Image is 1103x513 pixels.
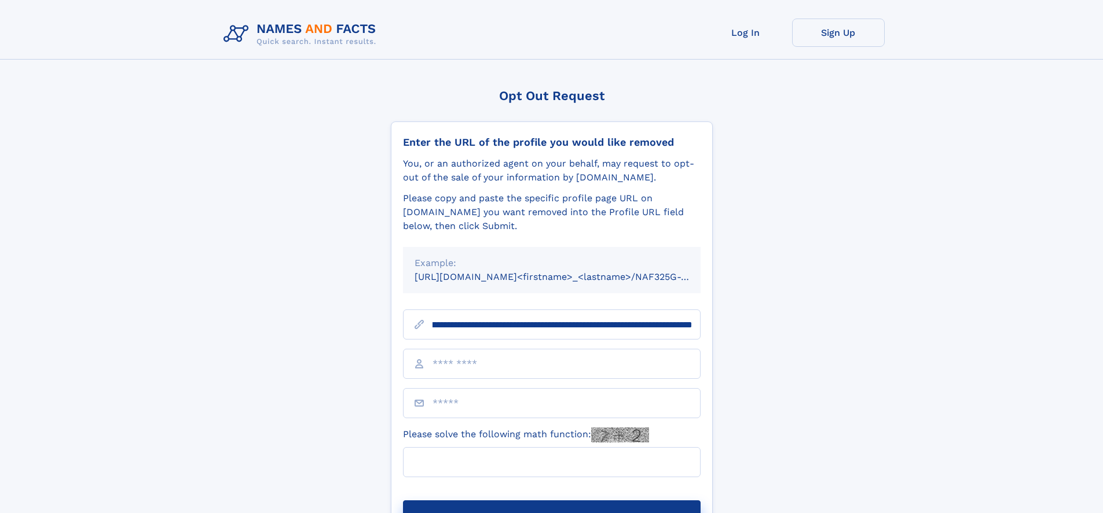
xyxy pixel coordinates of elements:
[415,256,689,270] div: Example:
[792,19,885,47] a: Sign Up
[403,136,701,149] div: Enter the URL of the profile you would like removed
[391,88,713,103] div: Opt Out Request
[403,427,649,442] label: Please solve the following math function:
[403,157,701,184] div: You, or an authorized agent on your behalf, may request to opt-out of the sale of your informatio...
[415,271,723,282] small: [URL][DOMAIN_NAME]<firstname>_<lastname>/NAF325G-xxxxxxxx
[219,19,386,50] img: Logo Names and Facts
[699,19,792,47] a: Log In
[403,191,701,233] div: Please copy and paste the specific profile page URL on [DOMAIN_NAME] you want removed into the Pr...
